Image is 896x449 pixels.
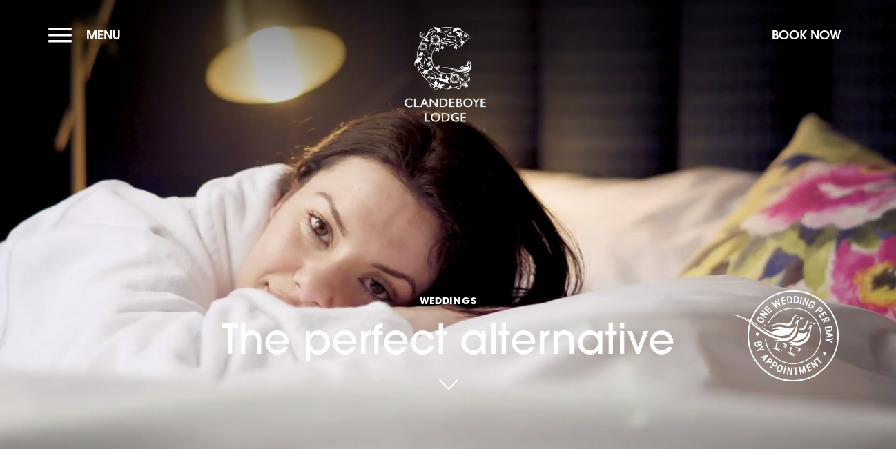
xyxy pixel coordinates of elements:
[404,27,487,123] img: Clandeboye Lodge
[222,238,675,363] h1: The perfect alternative
[48,20,128,50] button: Menu
[86,27,121,43] span: Menu
[765,20,848,50] button: Book Now
[222,294,675,307] span: Weddings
